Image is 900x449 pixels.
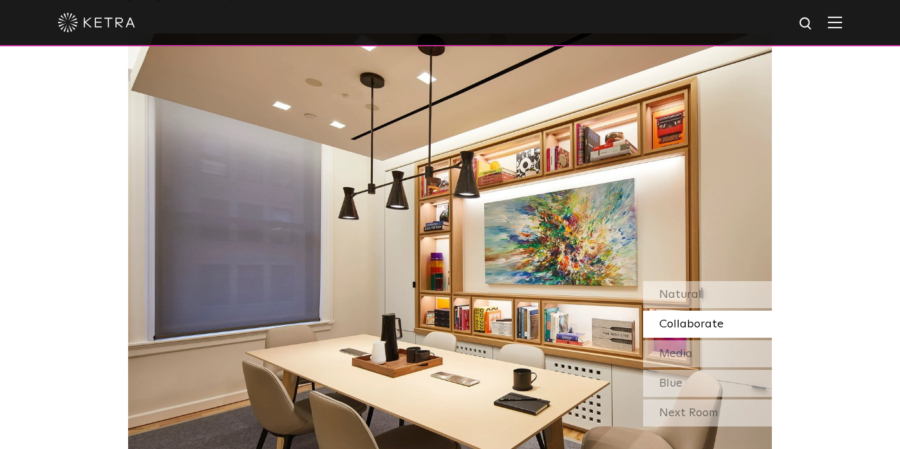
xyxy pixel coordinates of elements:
span: Collaborate [659,318,724,330]
span: Natural [659,289,702,300]
img: Hamburger%20Nav.svg [828,16,842,28]
img: ketra-logo-2019-white [58,13,135,32]
span: Blue [659,378,682,389]
div: Next Room [643,399,772,426]
span: Media [659,348,693,360]
img: search icon [798,16,814,32]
